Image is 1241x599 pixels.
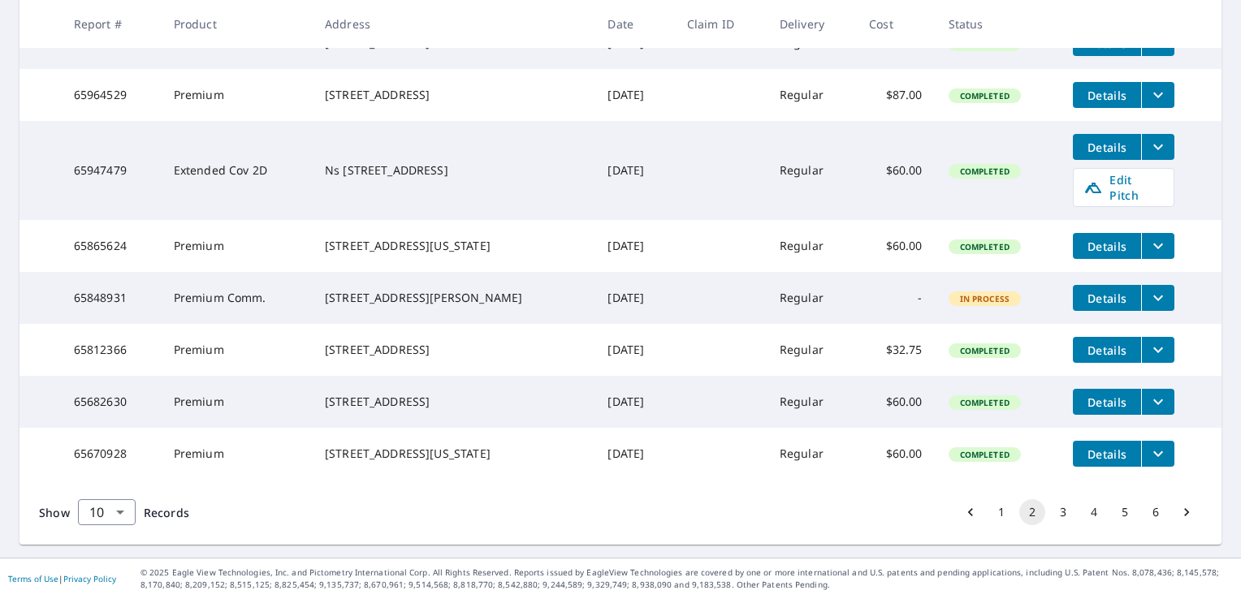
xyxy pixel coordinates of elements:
[78,489,136,535] div: 10
[1141,441,1174,467] button: filesDropdownBtn-65670928
[1083,394,1131,410] span: Details
[8,573,58,584] a: Terms of Use
[325,87,582,103] div: [STREET_ADDRESS]
[595,324,673,376] td: [DATE]
[856,272,935,324] td: -
[161,376,312,428] td: Premium
[767,428,856,480] td: Regular
[1073,441,1141,467] button: detailsBtn-65670928
[61,220,161,272] td: 65865624
[767,324,856,376] td: Regular
[856,376,935,428] td: $60.00
[325,162,582,179] div: Ns [STREET_ADDRESS]
[161,121,312,220] td: Extended Cov 2D
[856,428,935,480] td: $60.00
[1083,172,1164,203] span: Edit Pitch
[325,394,582,410] div: [STREET_ADDRESS]
[950,397,1019,408] span: Completed
[161,428,312,480] td: Premium
[950,241,1019,252] span: Completed
[955,499,1202,525] nav: pagination navigation
[958,499,984,525] button: Go to previous page
[325,290,582,306] div: [STREET_ADDRESS][PERSON_NAME]
[1081,499,1107,525] button: Go to page 4
[1083,88,1131,103] span: Details
[8,574,116,584] p: |
[767,220,856,272] td: Regular
[325,446,582,462] div: [STREET_ADDRESS][US_STATE]
[950,345,1019,356] span: Completed
[61,121,161,220] td: 65947479
[141,567,1233,591] p: © 2025 Eagle View Technologies, Inc. and Pictometry International Corp. All Rights Reserved. Repo...
[767,69,856,121] td: Regular
[61,69,161,121] td: 65964529
[1050,499,1076,525] button: Go to page 3
[856,324,935,376] td: $32.75
[1019,499,1045,525] button: page 2
[767,272,856,324] td: Regular
[988,499,1014,525] button: Go to page 1
[595,428,673,480] td: [DATE]
[1141,134,1174,160] button: filesDropdownBtn-65947479
[1073,389,1141,415] button: detailsBtn-65682630
[595,121,673,220] td: [DATE]
[78,499,136,525] div: Show 10 records
[325,238,582,254] div: [STREET_ADDRESS][US_STATE]
[1174,499,1200,525] button: Go to next page
[1083,239,1131,254] span: Details
[950,90,1019,101] span: Completed
[1141,233,1174,259] button: filesDropdownBtn-65865624
[1141,389,1174,415] button: filesDropdownBtn-65682630
[1141,285,1174,311] button: filesDropdownBtn-65848931
[595,272,673,324] td: [DATE]
[161,272,312,324] td: Premium Comm.
[61,376,161,428] td: 65682630
[1073,82,1141,108] button: detailsBtn-65964529
[950,293,1020,304] span: In Process
[1083,343,1131,358] span: Details
[61,272,161,324] td: 65848931
[595,69,673,121] td: [DATE]
[61,324,161,376] td: 65812366
[1073,337,1141,363] button: detailsBtn-65812366
[1141,82,1174,108] button: filesDropdownBtn-65964529
[161,69,312,121] td: Premium
[144,505,189,520] span: Records
[1073,285,1141,311] button: detailsBtn-65848931
[950,449,1019,460] span: Completed
[1083,446,1131,462] span: Details
[39,505,70,520] span: Show
[767,121,856,220] td: Regular
[61,428,161,480] td: 65670928
[1143,499,1169,525] button: Go to page 6
[161,220,312,272] td: Premium
[856,220,935,272] td: $60.00
[1073,134,1141,160] button: detailsBtn-65947479
[1073,168,1174,207] a: Edit Pitch
[595,220,673,272] td: [DATE]
[161,324,312,376] td: Premium
[595,376,673,428] td: [DATE]
[1141,337,1174,363] button: filesDropdownBtn-65812366
[1073,233,1141,259] button: detailsBtn-65865624
[1112,499,1138,525] button: Go to page 5
[1083,291,1131,306] span: Details
[950,166,1019,177] span: Completed
[856,69,935,121] td: $87.00
[767,376,856,428] td: Regular
[856,121,935,220] td: $60.00
[325,342,582,358] div: [STREET_ADDRESS]
[1083,140,1131,155] span: Details
[63,573,116,584] a: Privacy Policy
